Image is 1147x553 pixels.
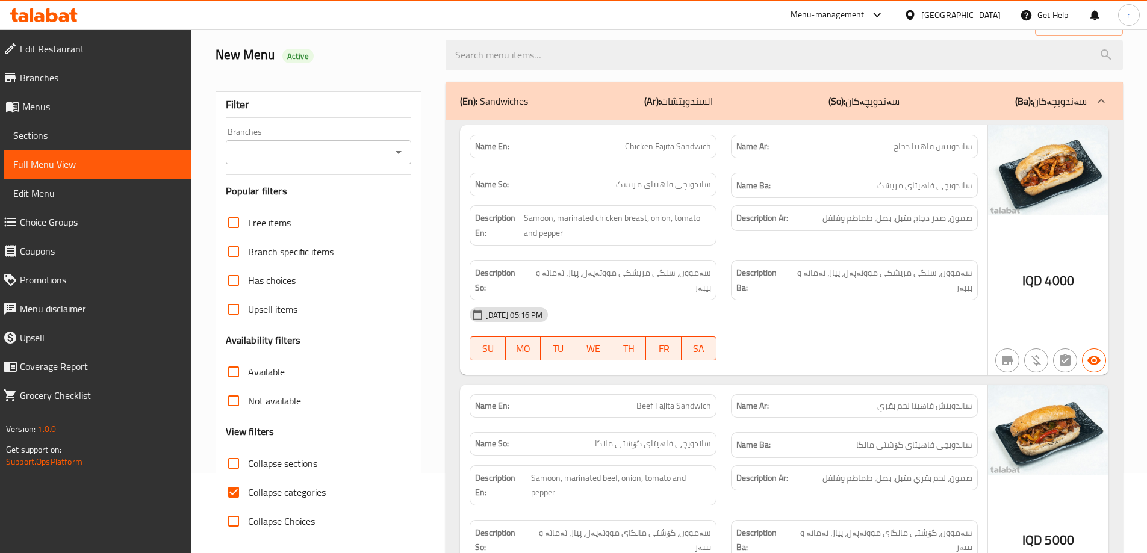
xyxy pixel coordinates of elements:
[1024,348,1048,372] button: Purchased item
[216,46,432,64] h2: New Menu
[475,265,525,295] strong: Description So:
[475,471,529,500] strong: Description En:
[248,273,296,288] span: Has choices
[828,94,900,108] p: سەندویچەکان
[636,400,711,412] span: Beef Fajita Sandwich
[20,330,182,345] span: Upsell
[475,140,509,153] strong: Name En:
[37,421,56,437] span: 1.0.0
[1045,528,1074,552] span: 5000
[682,336,716,360] button: SA
[625,140,711,153] span: Chicken Fajita Sandwich
[20,70,182,85] span: Branches
[546,340,571,357] span: TU
[921,8,1001,22] div: [GEOGRAPHIC_DATA]
[460,94,528,108] p: Sandwiches
[1045,17,1113,32] span: Export Menu
[248,365,285,379] span: Available
[1127,8,1130,22] span: r
[248,485,326,499] span: Collapse categories
[248,302,297,317] span: Upsell items
[736,178,771,193] strong: Name Ba:
[6,421,36,437] span: Version:
[828,92,845,110] b: (So):
[226,425,275,439] h3: View filters
[736,471,788,486] strong: Description Ar:
[20,359,182,374] span: Coverage Report
[651,340,676,357] span: FR
[4,150,191,179] a: Full Menu View
[511,340,536,357] span: MO
[13,128,182,143] span: Sections
[736,211,788,226] strong: Description Ar:
[616,178,711,191] span: ساندویچی فاهیتای مریشک
[475,437,509,450] strong: Name So:
[894,140,972,153] span: ساندويتش فاهيتا دجاج
[4,121,191,150] a: Sections
[595,437,711,450] span: ساندویچی فاهیتای گۆشتی مانگا
[1022,528,1042,552] span: IQD
[282,49,314,63] div: Active
[988,125,1108,215] img: Fit_Bowl_Chicken_Fajita_S638930350561943995.jpg
[20,42,182,56] span: Edit Restaurant
[248,514,315,528] span: Collapse Choices
[1015,92,1033,110] b: (Ba):
[877,400,972,412] span: ساندويتش فاهيتا لحم بقري
[646,336,681,360] button: FR
[4,179,191,208] a: Edit Menu
[22,99,182,114] span: Menus
[6,454,82,469] a: Support.OpsPlatform
[736,437,771,453] strong: Name Ba:
[1015,94,1087,108] p: سەندویچەکان
[475,400,509,412] strong: Name En:
[576,336,611,360] button: WE
[226,92,412,118] div: Filter
[20,301,182,316] span: Menu disclaimer
[475,178,509,191] strong: Name So:
[1082,348,1106,372] button: Available
[248,244,334,259] span: Branch specific items
[226,333,301,347] h3: Availability filters
[736,265,787,295] strong: Description Ba:
[470,336,505,360] button: SU
[506,336,541,360] button: MO
[20,244,182,258] span: Coupons
[644,94,713,108] p: السندويتشات
[226,184,412,198] h3: Popular filters
[736,140,769,153] strong: Name Ar:
[616,340,641,357] span: TH
[248,456,317,471] span: Collapse sections
[390,144,407,161] button: Open
[20,273,182,287] span: Promotions
[822,471,972,486] span: صمون، لحم بقري متبل، بصل، طماطم وفلفل
[1053,348,1077,372] button: Not has choices
[6,442,61,457] span: Get support on:
[248,215,291,230] span: Free items
[13,186,182,200] span: Edit Menu
[248,394,301,408] span: Not available
[20,388,182,403] span: Grocery Checklist
[524,211,711,240] span: Samoon, marinated chicken breast, onion, tomato and pepper
[822,211,972,226] span: صمون، صدر دجاج متبل، بصل، طماطم وفلفل
[856,437,972,453] span: ساندویچی فاهیتای گۆشتی مانگا
[686,340,712,357] span: SA
[541,336,576,360] button: TU
[581,340,606,357] span: WE
[528,265,711,295] span: سەموون، سنگی مریشکی مووتەپەل، پیاز، تەماتە و بیبەر
[460,92,477,110] b: (En):
[1045,269,1074,292] span: 4000
[13,157,182,171] span: Full Menu View
[446,40,1123,70] input: search
[995,348,1019,372] button: Not branch specific item
[20,215,182,229] span: Choice Groups
[644,92,661,110] b: (Ar):
[282,51,314,62] span: Active
[988,385,1108,475] img: Fit_Bowl_Beef_Fajita_sand638930350705766159.jpg
[475,211,521,240] strong: Description En:
[480,309,547,321] span: [DATE] 05:16 PM
[611,336,646,360] button: TH
[736,400,769,412] strong: Name Ar:
[877,178,972,193] span: ساندویچی فاهیتای مریشک
[531,471,711,500] span: Samoon, marinated beef, onion, tomato and pepper
[789,265,972,295] span: سەموون، سنگی مریشکی مووتەپەل، پیاز، تەماتە و بیبەر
